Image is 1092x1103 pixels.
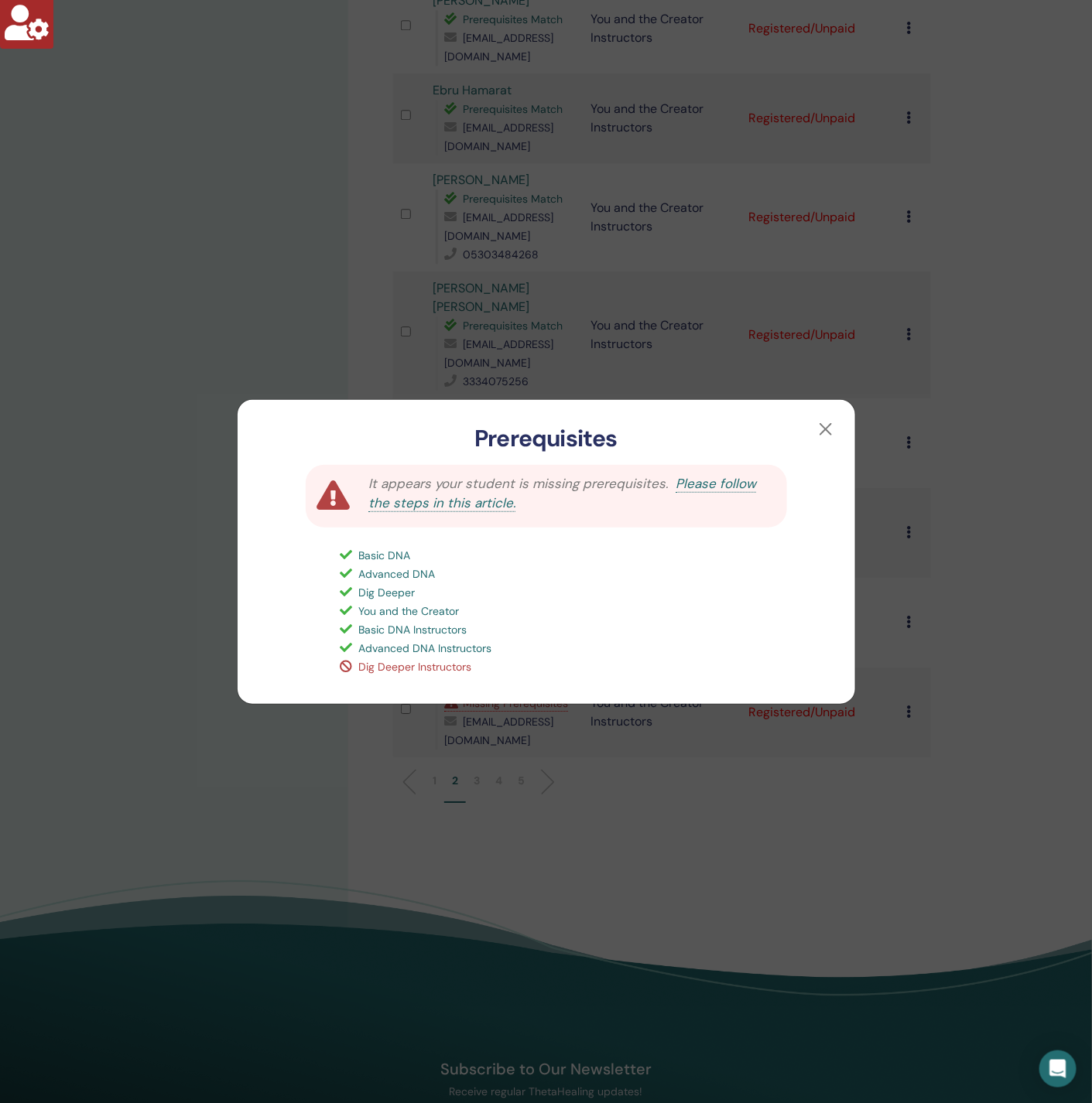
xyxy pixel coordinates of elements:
[359,548,411,562] span: Basic DNA
[359,623,467,637] span: Basic DNA Instructors
[359,641,492,655] span: Advanced DNA Instructors
[359,604,460,618] span: You and the Creator
[368,475,668,492] span: It appears your student is missing prerequisites.
[359,660,472,674] span: Dig Deeper Instructors
[359,586,416,599] span: Dig Deeper
[1039,1050,1077,1088] div: Open Intercom Messenger
[262,425,830,452] h3: Prerequisites
[359,567,436,581] span: Advanced DNA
